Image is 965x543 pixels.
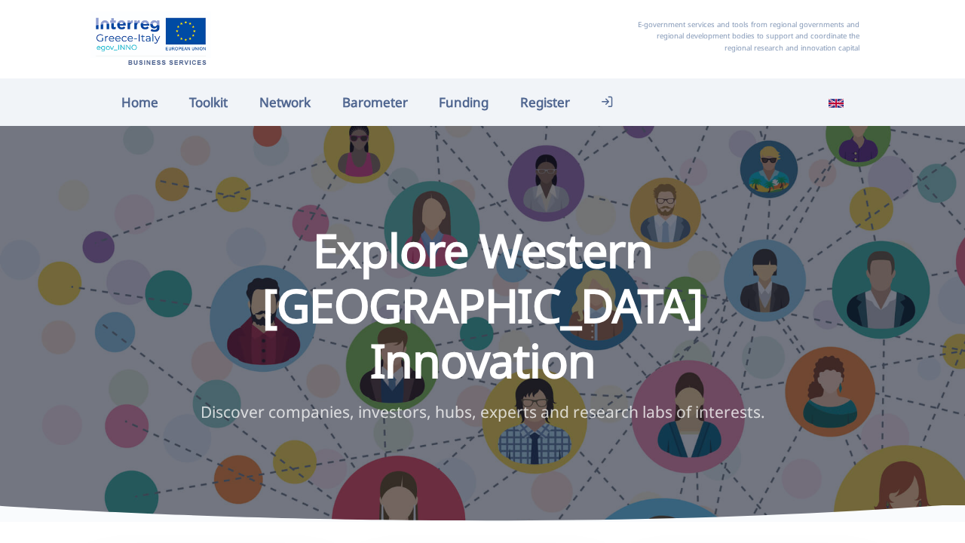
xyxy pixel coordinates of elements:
img: Home [90,11,211,67]
a: Funding [423,86,504,118]
a: Toolkit [174,86,244,118]
img: en_flag.svg [829,96,844,111]
a: Register [504,86,586,118]
a: Network [244,86,326,118]
p: Discover companies, investors, hubs, experts and research labs of interests. [171,400,795,425]
h1: Explore Western [GEOGRAPHIC_DATA] Innovation [171,222,795,388]
a: Barometer [326,86,424,118]
a: Home [106,86,174,118]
